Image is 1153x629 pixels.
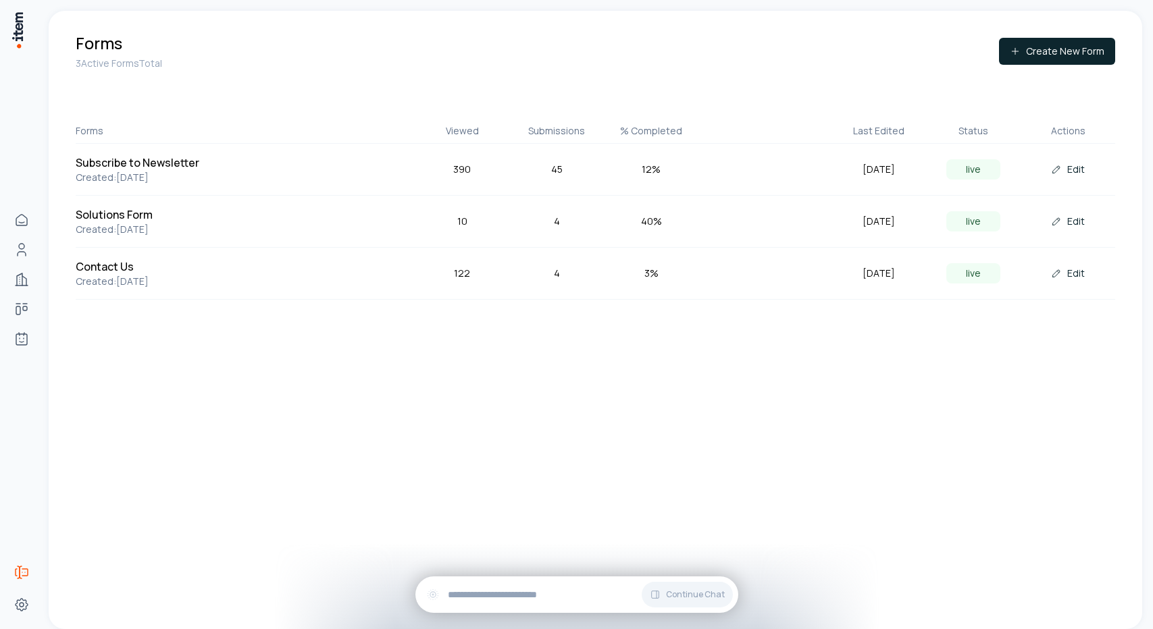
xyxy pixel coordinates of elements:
div: % Completed [604,124,698,138]
a: Forms [8,559,35,586]
a: Home [8,207,35,234]
h5: Subscribe to Newsletter [76,155,282,171]
button: Edit [1040,208,1096,235]
div: 4 [509,266,604,281]
div: Actions [1021,124,1115,138]
div: Submissions [509,124,604,138]
div: 390 [415,162,509,177]
div: [DATE] [831,214,926,229]
p: Created: [DATE] [76,171,282,184]
div: live [946,159,1000,180]
div: live [946,211,1000,231]
div: 45 [509,162,604,177]
div: 3 % [604,266,698,281]
div: 10 [415,214,509,229]
div: 122 [415,266,509,281]
div: 40 % [604,214,698,229]
h1: Forms [76,32,162,54]
a: Deals [8,296,35,323]
button: Edit [1040,156,1096,183]
a: Companies [8,266,35,293]
button: Create New Form [999,38,1115,65]
div: [DATE] [831,266,926,281]
button: Continue Chat [642,582,733,607]
div: 12 % [604,162,698,177]
span: Continue Chat [666,589,725,600]
div: live [946,263,1000,283]
div: Last Edited [831,124,926,138]
p: Created: [DATE] [76,275,282,288]
div: 4 [509,214,604,229]
button: Edit [1040,260,1096,287]
div: Status [926,124,1021,138]
a: People [8,236,35,263]
div: Viewed [415,124,509,138]
div: Continue Chat [415,576,738,613]
a: Agents [8,325,35,352]
div: Forms [76,124,282,138]
h5: Solutions Form [76,207,282,223]
a: Settings [8,591,35,618]
p: 3 Active Forms Total [76,57,162,70]
div: [DATE] [831,162,926,177]
h5: Contact Us [76,258,282,275]
p: Created: [DATE] [76,223,282,236]
img: Item Brain Logo [11,11,24,49]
